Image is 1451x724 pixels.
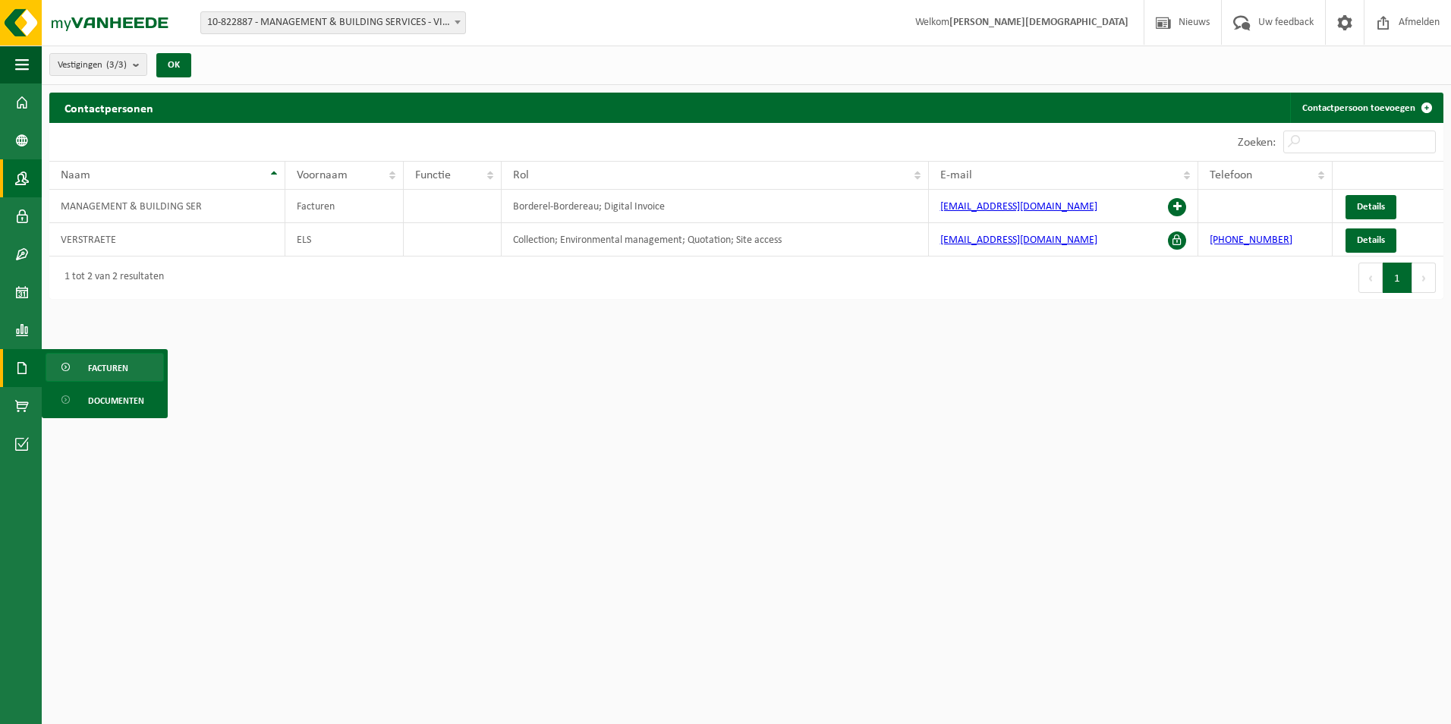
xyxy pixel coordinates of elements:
a: [EMAIL_ADDRESS][DOMAIN_NAME] [940,235,1097,246]
td: MANAGEMENT & BUILDING SER [49,190,285,223]
td: Facturen [285,190,404,223]
button: Vestigingen(3/3) [49,53,147,76]
td: Collection; Environmental management; Quotation; Site access [502,223,929,257]
button: 1 [1383,263,1412,293]
span: 10-822887 - MANAGEMENT & BUILDING SERVICES - VICHTE [200,11,466,34]
span: 10-822887 - MANAGEMENT & BUILDING SERVICES - VICHTE [201,12,465,33]
span: Naam [61,169,90,181]
span: Details [1357,235,1385,245]
td: Borderel-Bordereau; Digital Invoice [502,190,929,223]
a: Facturen [46,353,164,382]
span: Telefoon [1210,169,1252,181]
button: Next [1412,263,1436,293]
span: Voornaam [297,169,348,181]
span: E-mail [940,169,972,181]
count: (3/3) [106,60,127,70]
span: Facturen [88,354,128,382]
span: Rol [513,169,529,181]
strong: [PERSON_NAME][DEMOGRAPHIC_DATA] [949,17,1128,28]
a: Documenten [46,386,164,414]
span: Documenten [88,386,144,415]
span: Functie [415,169,451,181]
div: 1 tot 2 van 2 resultaten [57,264,164,291]
h2: Contactpersonen [49,93,168,122]
span: Vestigingen [58,54,127,77]
td: VERSTRAETE [49,223,285,257]
a: Details [1346,228,1396,253]
button: OK [156,53,191,77]
label: Zoeken: [1238,137,1276,149]
button: Previous [1358,263,1383,293]
span: Details [1357,202,1385,212]
a: [EMAIL_ADDRESS][DOMAIN_NAME] [940,201,1097,212]
a: [PHONE_NUMBER] [1210,235,1292,246]
a: Contactpersoon toevoegen [1290,93,1442,123]
a: Details [1346,195,1396,219]
td: ELS [285,223,404,257]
